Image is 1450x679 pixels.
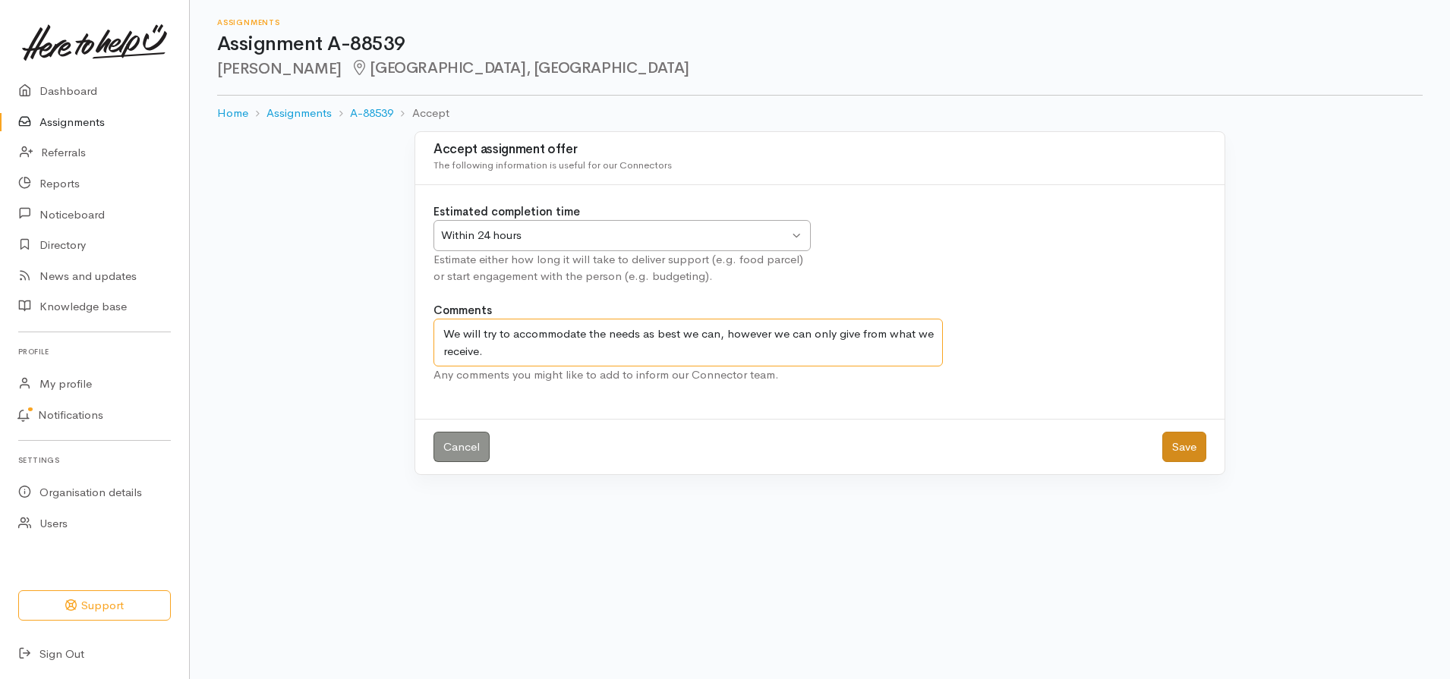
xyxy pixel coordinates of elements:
a: A-88539 [350,105,393,122]
span: The following information is useful for our Connectors [433,159,672,171]
li: Accept [393,105,449,122]
h6: Settings [18,450,171,470]
button: Save [1162,432,1206,463]
nav: breadcrumb [217,96,1423,131]
a: Cancel [433,432,490,463]
a: Assignments [266,105,332,122]
h3: Accept assignment offer [433,143,1206,157]
h6: Profile [18,341,171,362]
button: Support [18,590,171,621]
div: Within 24 hours [441,227,789,244]
label: Estimated completion time [433,203,580,221]
h6: Assignments [217,18,1423,27]
div: Estimate either how long it will take to deliver support (e.g. food parcel) or start engagement w... [433,251,811,285]
div: Any comments you might like to add to inform our Connector team. [433,366,943,384]
h2: [PERSON_NAME] [217,60,1423,77]
h1: Assignment A-88539 [217,33,1423,55]
label: Comments [433,302,492,319]
span: [GEOGRAPHIC_DATA], [GEOGRAPHIC_DATA] [351,58,689,77]
a: Home [217,105,248,122]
